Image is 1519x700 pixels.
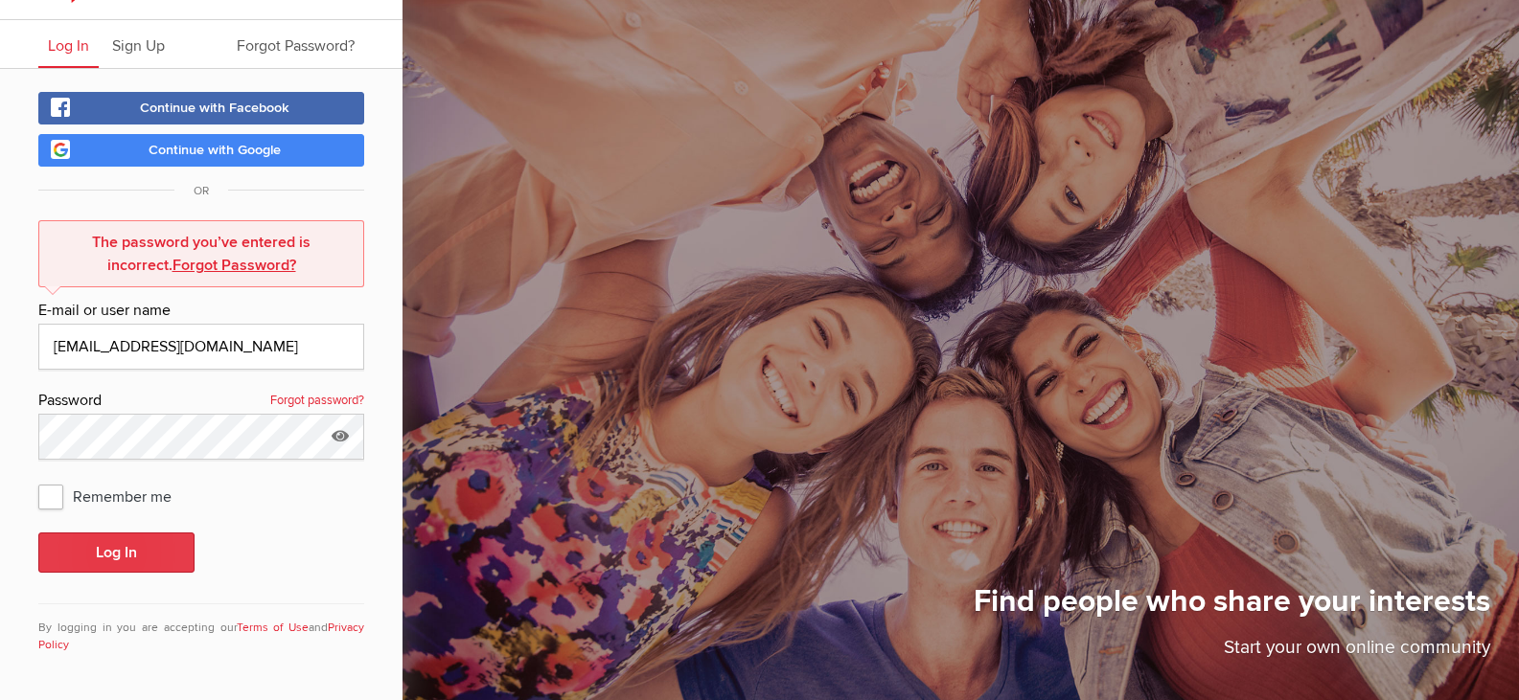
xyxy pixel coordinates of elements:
[38,20,99,68] a: Log In
[38,134,364,167] a: Continue with Google
[974,582,1490,634] h1: Find people who share your interests
[974,634,1490,671] p: Start your own online community
[237,36,355,56] span: Forgot Password?
[174,184,228,198] span: OR
[38,389,364,414] div: Password
[49,231,354,277] div: The password you’ve entered is incorrect.
[270,389,364,414] a: Forgot password?
[227,20,364,68] a: Forgot Password?
[38,532,195,573] button: Log In
[38,299,364,324] div: E-mail or user name
[140,100,289,116] span: Continue with Facebook
[103,20,174,68] a: Sign Up
[112,36,165,56] span: Sign Up
[173,256,296,275] a: Forgot Password?
[38,479,191,513] span: Remember me
[38,92,364,124] a: Continue with Facebook
[38,324,364,370] input: Email@address.com
[237,621,310,635] a: Terms of Use
[149,142,281,158] span: Continue with Google
[38,603,364,654] div: By logging in you are accepting our and
[48,36,89,56] span: Log In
